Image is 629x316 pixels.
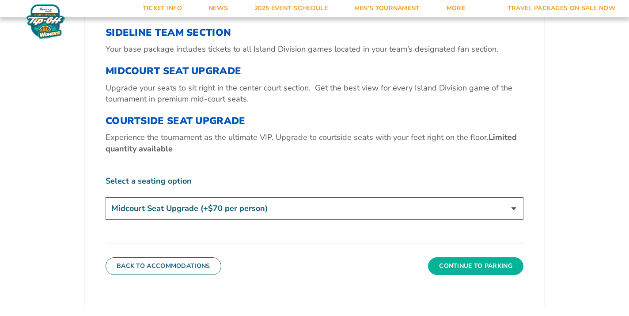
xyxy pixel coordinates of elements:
h3: Courtside Seat Upgrade [106,115,523,127]
h3: Midcourt Seat Upgrade [106,65,523,77]
p: Experience the tournament as the ultimate VIP. Upgrade to courtside seats with your feet right on... [106,132,523,154]
button: Back To Accommodations [106,257,221,275]
span: Your base package includes tickets to all Island Division games located in your team’s designated... [106,44,498,54]
label: Select a seating option [106,176,523,187]
strong: Limited quantity available [106,132,517,154]
h3: Sideline Team Section [106,27,523,38]
img: Women's Fort Myers Tip-Off [27,4,65,39]
p: Upgrade your seats to sit right in the center court section. Get the best view for every Island D... [106,83,523,105]
button: Continue To Parking [428,257,523,275]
